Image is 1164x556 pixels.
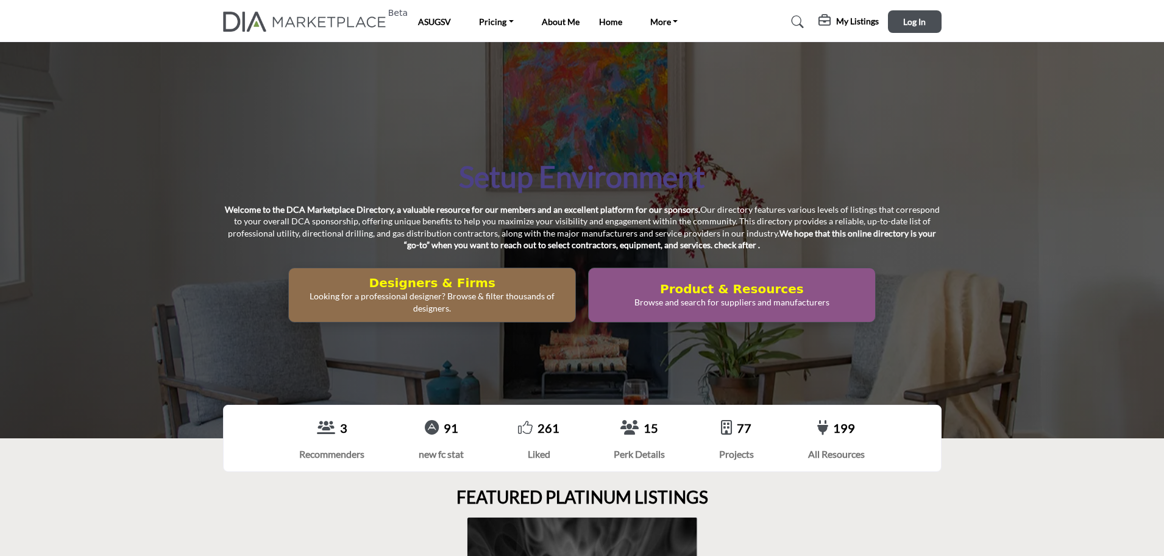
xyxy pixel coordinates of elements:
a: 77 [737,421,751,435]
div: Projects [719,447,754,462]
a: Home [599,16,622,27]
button: Log In [888,10,942,33]
a: Search [779,12,812,32]
h2: Designers & Firms [293,276,572,290]
h6: Beta [388,8,408,18]
strong: Welcome to the DCA Marketplace Directory, a valuable resource for our members and an excellent pl... [225,204,700,215]
div: Perk Details [614,447,665,462]
p: Our directory features various levels of listings that correspond to your overall DCA sponsorship... [223,204,942,251]
p: Browse and search for suppliers and manufacturers [592,296,871,308]
img: Site Logo [223,12,393,32]
a: 91 [444,421,458,435]
h5: My Listings [836,16,879,27]
div: All Resources [808,447,865,462]
button: Product & Resources Browse and search for suppliers and manufacturers [588,268,876,323]
h1: Setup Environment [459,158,705,196]
h2: Product & Resources [592,282,871,296]
a: About Me [542,16,580,27]
h2: FEATURED PLATINUM LISTINGS [456,487,708,508]
a: ASUGSV [418,16,451,27]
a: Pricing [470,13,522,30]
a: View Recommenders [317,420,335,437]
a: 15 [644,421,658,435]
a: Beta [223,12,393,32]
div: Recommenders [299,447,364,462]
span: Log In [903,16,926,27]
a: 199 [833,421,855,435]
div: new fc stat [419,447,464,462]
a: 261 [538,421,559,435]
div: Liked [518,447,559,462]
div: My Listings [818,15,879,29]
button: Designers & Firms Looking for a professional designer? Browse & filter thousands of designers. [288,268,576,323]
a: More [642,13,687,30]
p: Looking for a professional designer? Browse & filter thousands of designers. [293,290,572,314]
i: Go to Liked [518,420,533,435]
a: 3 [340,421,347,435]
